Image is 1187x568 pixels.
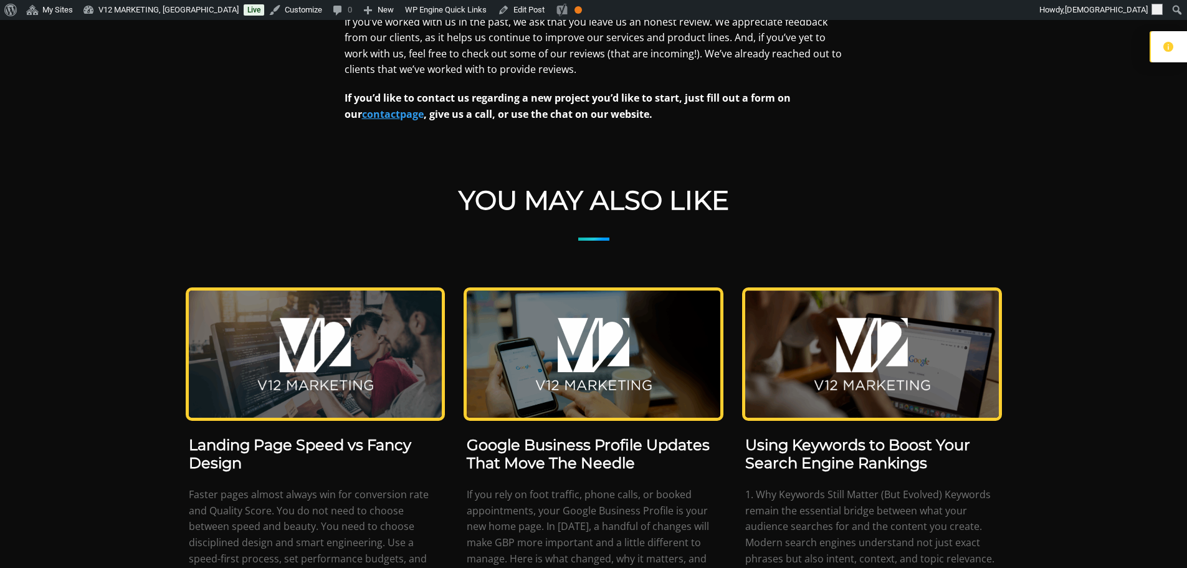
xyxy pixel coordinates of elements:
[467,436,720,473] h3: Google Business Profile Updates That Move The Needle
[345,91,791,121] strong: If you’d like to contact us regarding a new project you’d like to start, just fill out a form on ...
[189,291,442,417] img: Landing Pages
[574,6,582,14] div: OK
[745,291,999,417] img: SEO Marketing Tips
[362,107,424,121] a: contactpage
[207,185,980,216] h2: You May Also Like
[1065,5,1148,14] span: [DEMOGRAPHIC_DATA]
[1125,508,1187,568] iframe: Chat Widget
[189,436,442,473] h3: Landing Page Speed vs Fancy Design
[345,14,843,78] p: If you’ve worked with us in the past, we ask that you leave us an honest review. We appreciate fe...
[745,436,999,473] h3: Using Keywords to Boost Your Search Engine Rankings
[362,107,400,121] span: contact
[467,291,720,417] img: Google My Business SEO
[244,4,264,16] a: Live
